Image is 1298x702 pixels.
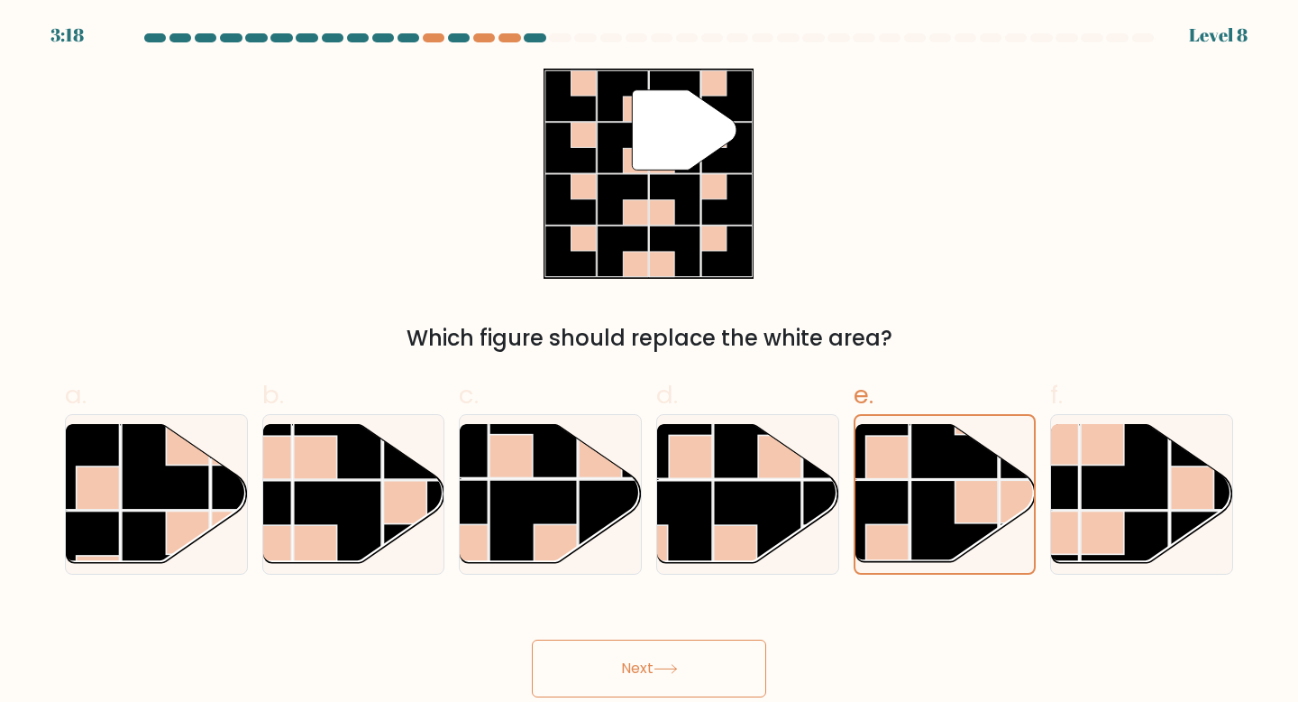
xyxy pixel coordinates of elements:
[50,22,84,49] div: 3:18
[854,377,873,412] span: e.
[262,377,284,412] span: b.
[65,377,87,412] span: a.
[76,322,1222,355] div: Which figure should replace the white area?
[532,640,766,697] button: Next
[656,377,678,412] span: d.
[459,377,479,412] span: c.
[1189,22,1248,49] div: Level 8
[1050,377,1063,412] span: f.
[633,90,737,171] g: "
